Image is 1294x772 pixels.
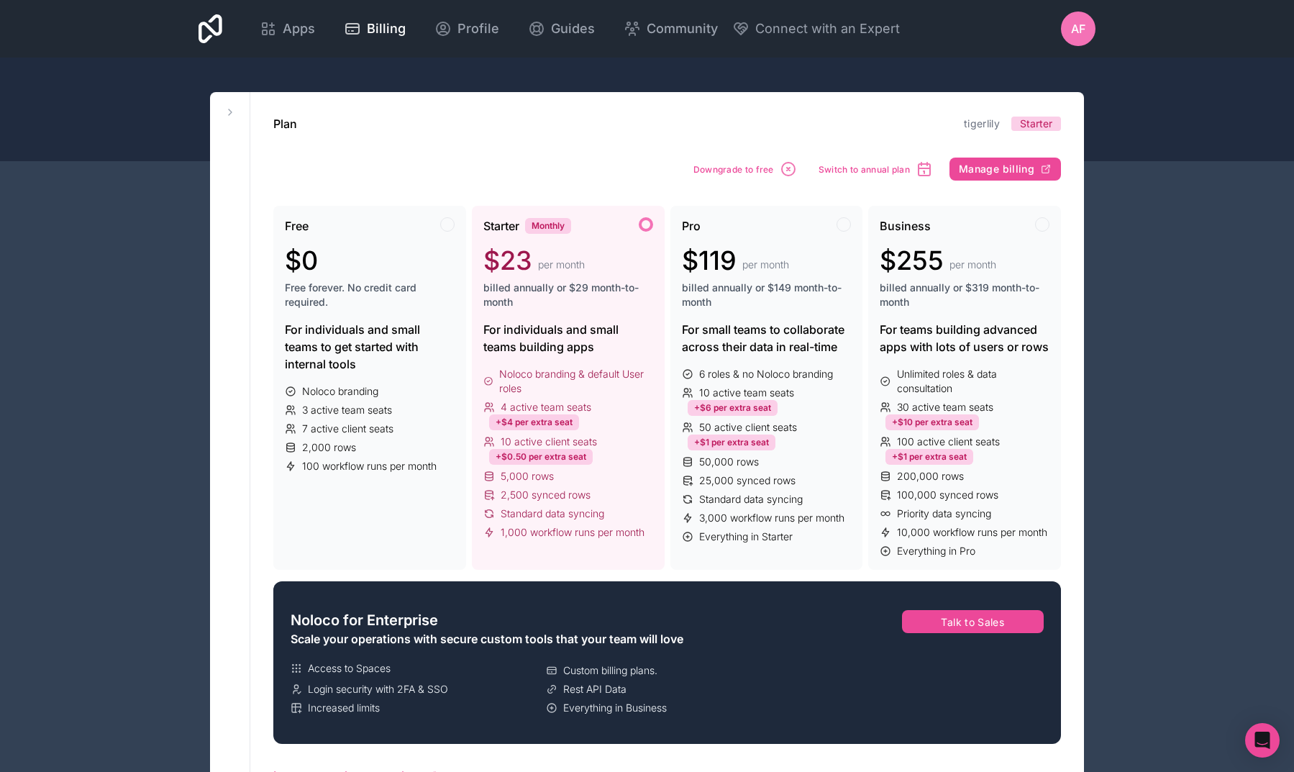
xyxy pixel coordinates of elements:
[647,19,718,39] span: Community
[483,217,519,235] span: Starter
[819,164,910,175] span: Switch to annual plan
[699,420,797,435] span: 50 active client seats
[897,544,975,558] span: Everything in Pro
[563,701,667,715] span: Everything in Business
[501,469,554,483] span: 5,000 rows
[699,511,844,525] span: 3,000 workflow runs per month
[732,19,900,39] button: Connect with an Expert
[501,400,591,414] span: 4 active team seats
[308,701,380,715] span: Increased limits
[489,414,579,430] div: +$4 per extra seat
[483,321,653,355] div: For individuals and small teams building apps
[538,258,585,272] span: per month
[501,488,591,502] span: 2,500 synced rows
[308,661,391,676] span: Access to Spaces
[516,13,606,45] a: Guides
[1245,723,1280,758] div: Open Intercom Messenger
[885,414,979,430] div: +$10 per extra seat
[699,530,793,544] span: Everything in Starter
[308,682,448,696] span: Login security with 2FA & SSO
[501,507,604,521] span: Standard data syncing
[949,258,996,272] span: per month
[367,19,406,39] span: Billing
[699,492,803,507] span: Standard data syncing
[959,163,1034,176] span: Manage billing
[551,19,595,39] span: Guides
[285,321,455,373] div: For individuals and small teams to get started with internal tools
[682,321,852,355] div: For small teams to collaborate across their data in real-time
[285,281,455,309] span: Free forever. No credit card required.
[897,400,993,414] span: 30 active team seats
[302,403,392,417] span: 3 active team seats
[283,19,315,39] span: Apps
[897,435,1000,449] span: 100 active client seats
[332,13,417,45] a: Billing
[755,19,900,39] span: Connect with an Expert
[291,610,438,630] span: Noloco for Enterprise
[897,525,1047,540] span: 10,000 workflow runs per month
[688,155,802,183] button: Downgrade to free
[682,217,701,235] span: Pro
[880,321,1049,355] div: For teams building advanced apps with lots of users or rows
[285,217,309,235] span: Free
[285,246,318,275] span: $0
[302,422,393,436] span: 7 active client seats
[501,525,644,540] span: 1,000 workflow runs per month
[964,117,1000,130] a: tigerlily
[525,218,571,234] div: Monthly
[699,386,794,400] span: 10 active team seats
[612,13,729,45] a: Community
[302,440,356,455] span: 2,000 rows
[699,367,833,381] span: 6 roles & no Noloco branding
[682,246,737,275] span: $119
[688,435,775,450] div: +$1 per extra seat
[885,449,973,465] div: +$1 per extra seat
[1071,20,1085,37] span: AF
[423,13,511,45] a: Profile
[248,13,327,45] a: Apps
[1020,117,1052,131] span: Starter
[897,469,964,483] span: 200,000 rows
[483,246,532,275] span: $23
[302,384,378,399] span: Noloco branding
[273,115,297,132] h1: Plan
[949,158,1061,181] button: Manage billing
[699,455,759,469] span: 50,000 rows
[501,435,597,449] span: 10 active client seats
[897,367,1049,396] span: Unlimited roles & data consultation
[457,19,499,39] span: Profile
[880,281,1049,309] span: billed annually or $319 month-to-month
[688,400,778,416] div: +$6 per extra seat
[742,258,789,272] span: per month
[693,164,774,175] span: Downgrade to free
[499,367,652,396] span: Noloco branding & default User roles
[682,281,852,309] span: billed annually or $149 month-to-month
[699,473,796,488] span: 25,000 synced rows
[563,682,627,696] span: Rest API Data
[902,610,1044,633] button: Talk to Sales
[880,217,931,235] span: Business
[563,663,657,678] span: Custom billing plans.
[291,630,796,648] div: Scale your operations with secure custom tools that your team will love
[483,281,653,309] span: billed annually or $29 month-to-month
[489,449,593,465] div: +$0.50 per extra seat
[897,507,991,521] span: Priority data syncing
[302,459,437,473] span: 100 workflow runs per month
[814,155,938,183] button: Switch to annual plan
[880,246,944,275] span: $255
[897,488,998,502] span: 100,000 synced rows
